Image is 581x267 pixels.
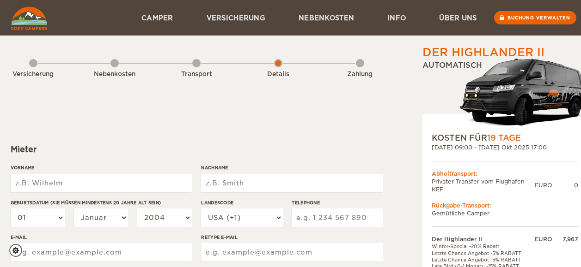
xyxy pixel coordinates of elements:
label: Vorname [11,164,192,171]
input: e.g. 1 234 567 890 [292,208,382,227]
span: 19 TAGE [487,133,521,142]
a: Cookie settings [9,244,28,257]
label: E-mail [11,234,192,241]
div: Der Highlander II [422,45,544,60]
td: Privater Transfer vom Flughafen KEF [432,178,535,193]
div: EURO [535,181,552,189]
div: Versicherung [8,70,59,79]
td: Gemütliche Camper [432,209,578,217]
div: Mieter [11,144,383,155]
div: 7,967 [552,235,578,243]
div: 0 [552,181,578,189]
a: Buchung verwalten [494,11,576,24]
img: Gemütliche Camper [11,7,47,30]
input: e.g. example@example.com [11,243,192,261]
td: Der Highlander II [432,235,535,243]
font: Automatisch [422,61,482,70]
div: [DATE] 09:00 - [DATE] Okt 2025 17:00 [432,143,578,151]
div: Details [253,70,304,79]
input: e.g. example@example.com [201,243,382,261]
div: EURO [535,235,552,243]
div: Nebenkosten [89,70,140,79]
input: z.B. Wilhelm [11,174,192,192]
td: Letzte Chance Angebot -5% RABATT [432,256,535,263]
label: Retype E-mail [201,234,382,241]
td: Letzte Chance Angebot -5% RABATT [432,250,535,256]
input: z.B. Smith [201,174,382,192]
div: Abholtransport: [432,170,578,178]
font: KOSTEN FÜR [432,133,521,142]
td: Winter-Special -20% Rabatt [432,243,535,249]
div: Transport [171,70,222,79]
div: Zahlung [335,70,385,79]
label: Landescode [201,199,282,206]
label: Nachname [201,164,382,171]
label: Telephone [292,199,382,206]
font: Buchung verwalten [508,15,570,20]
div: Rückgabe-Transport: [432,202,578,209]
label: Geburtsdatum (Sie müssen mindestens 20 Jahre alt sein) [11,199,192,206]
